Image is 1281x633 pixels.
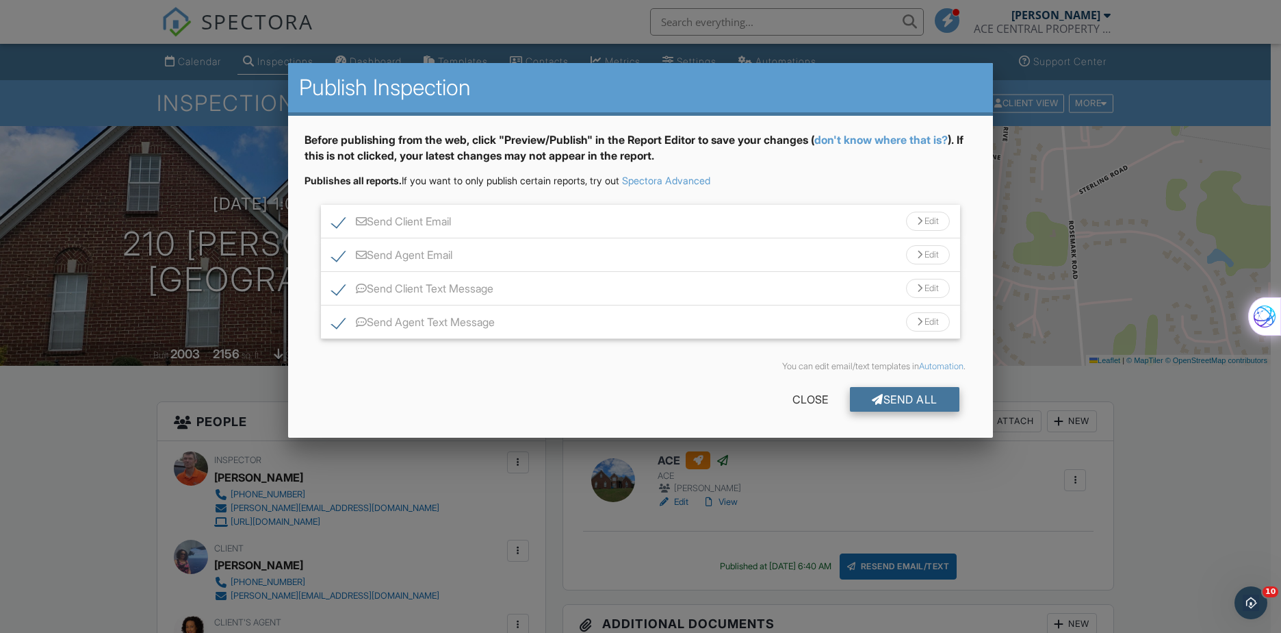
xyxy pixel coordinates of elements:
label: Send Client Text Message [332,282,493,299]
div: Edit [906,212,950,231]
label: Send Agent Email [332,249,452,266]
div: You can edit email/text templates in . [315,361,966,372]
label: Send Agent Text Message [332,316,495,333]
div: Edit [906,245,950,264]
div: Edit [906,279,950,298]
a: Automation [919,361,963,371]
span: If you want to only publish certain reports, try out [305,175,619,186]
div: Before publishing from the web, click "Preview/Publish" in the Report Editor to save your changes... [305,132,976,174]
div: Edit [906,312,950,332]
strong: Publishes all reports. [305,175,402,186]
label: Send Client Email [332,215,451,232]
span: 10 [1263,586,1278,597]
div: Close [771,387,850,412]
div: Send All [850,387,959,412]
a: don't know where that is? [814,133,948,147]
a: Spectora Advanced [622,175,710,186]
h2: Publish Inspection [299,74,982,101]
iframe: Intercom live chat [1234,586,1267,619]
